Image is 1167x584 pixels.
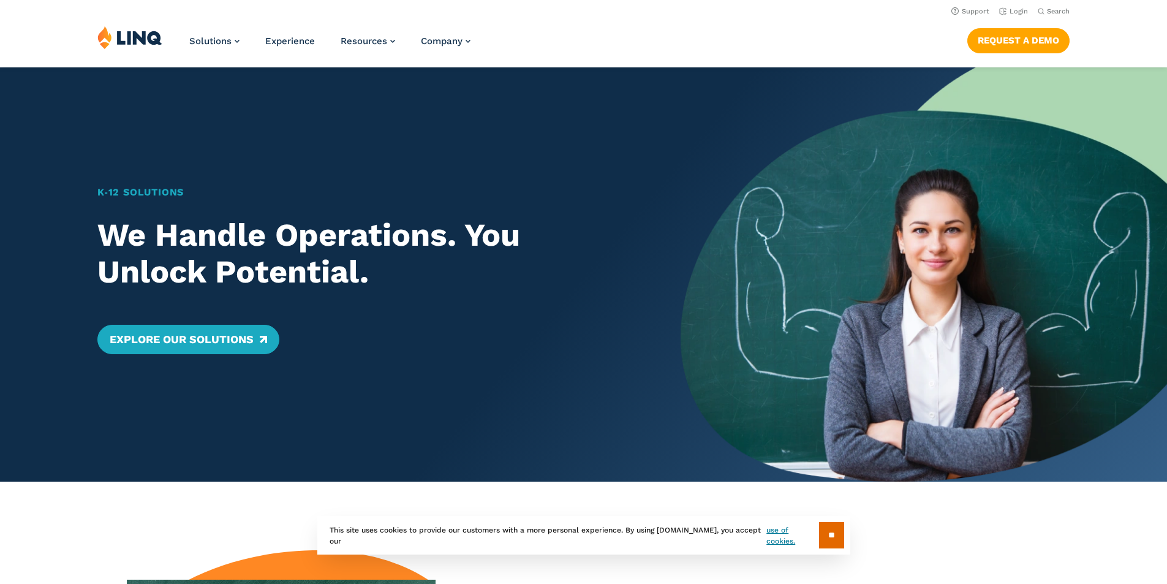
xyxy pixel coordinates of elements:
[421,36,470,47] a: Company
[97,217,633,290] h2: We Handle Operations. You Unlock Potential.
[681,67,1167,482] img: Home Banner
[341,36,395,47] a: Resources
[766,525,818,547] a: use of cookies.
[317,516,850,555] div: This site uses cookies to provide our customers with a more personal experience. By using [DOMAIN...
[97,26,162,49] img: LINQ | K‑12 Software
[97,325,279,354] a: Explore Our Solutions
[1038,7,1070,16] button: Open Search Bar
[97,185,633,200] h1: K‑12 Solutions
[967,26,1070,53] nav: Button Navigation
[967,28,1070,53] a: Request a Demo
[189,36,240,47] a: Solutions
[421,36,463,47] span: Company
[189,36,232,47] span: Solutions
[999,7,1028,15] a: Login
[265,36,315,47] a: Experience
[1047,7,1070,15] span: Search
[189,26,470,66] nav: Primary Navigation
[341,36,387,47] span: Resources
[951,7,989,15] a: Support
